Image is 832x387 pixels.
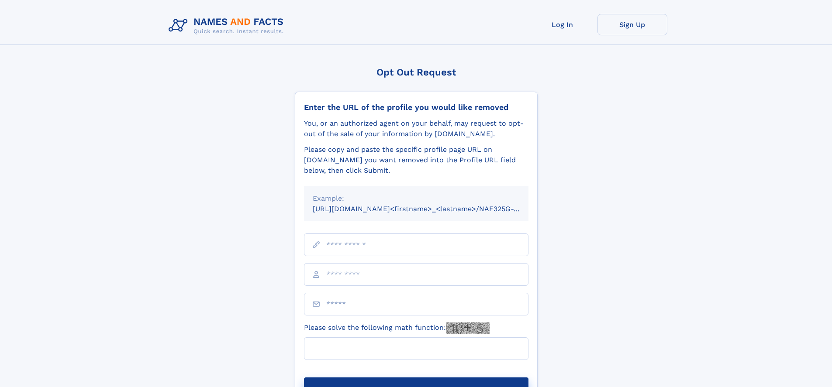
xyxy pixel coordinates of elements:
[313,205,545,213] small: [URL][DOMAIN_NAME]<firstname>_<lastname>/NAF325G-xxxxxxxx
[597,14,667,35] a: Sign Up
[304,322,490,334] label: Please solve the following math function:
[295,67,538,78] div: Opt Out Request
[165,14,291,38] img: Logo Names and Facts
[313,193,520,204] div: Example:
[304,144,528,176] div: Please copy and paste the specific profile page URL on [DOMAIN_NAME] you want removed into the Pr...
[304,103,528,112] div: Enter the URL of the profile you would like removed
[304,118,528,139] div: You, or an authorized agent on your behalf, may request to opt-out of the sale of your informatio...
[528,14,597,35] a: Log In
